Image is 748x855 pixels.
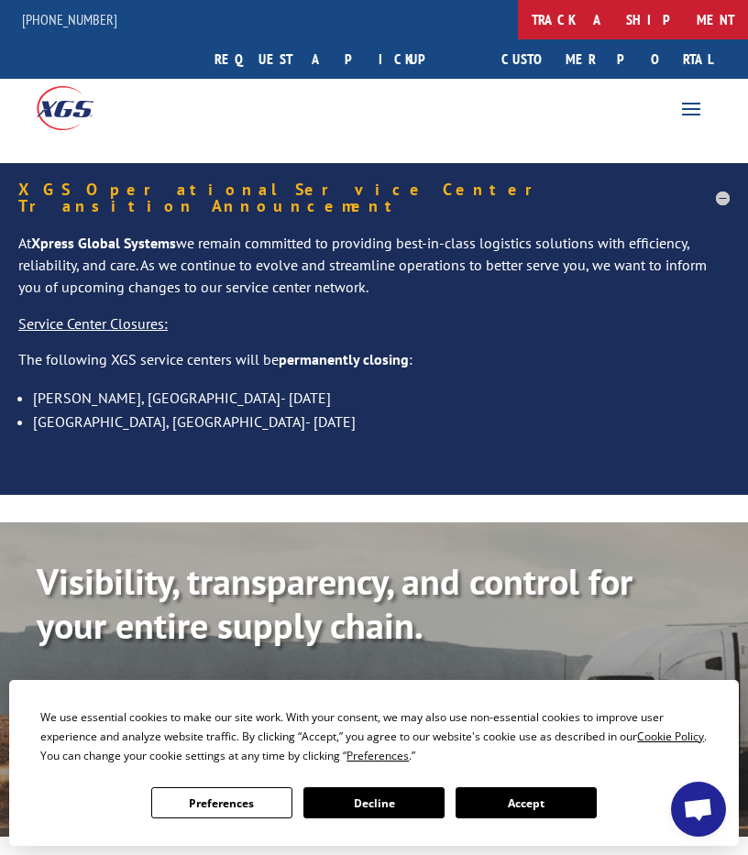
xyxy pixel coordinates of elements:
[671,782,726,837] a: Open chat
[151,787,292,818] button: Preferences
[22,10,117,28] a: [PHONE_NUMBER]
[303,787,445,818] button: Decline
[201,39,466,79] a: Request a pickup
[31,234,176,252] strong: Xpress Global Systems
[18,181,730,214] h5: XGS Operational Service Center Transition Announcement
[18,233,730,312] p: At we remain committed to providing best-in-class logistics solutions with efficiency, reliabilit...
[346,748,409,763] span: Preferences
[33,410,730,433] li: [GEOGRAPHIC_DATA], [GEOGRAPHIC_DATA]- [DATE]
[9,680,739,846] div: Cookie Consent Prompt
[40,707,707,765] div: We use essential cookies to make our site work. With your consent, we may also use non-essential ...
[279,350,409,368] strong: permanently closing
[488,39,726,79] a: Customer Portal
[637,729,704,744] span: Cookie Policy
[37,557,632,649] b: Visibility, transparency, and control for your entire supply chain.
[18,349,730,386] p: The following XGS service centers will be :
[456,787,597,818] button: Accept
[18,314,168,333] u: Service Center Closures:
[33,386,730,410] li: [PERSON_NAME], [GEOGRAPHIC_DATA]- [DATE]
